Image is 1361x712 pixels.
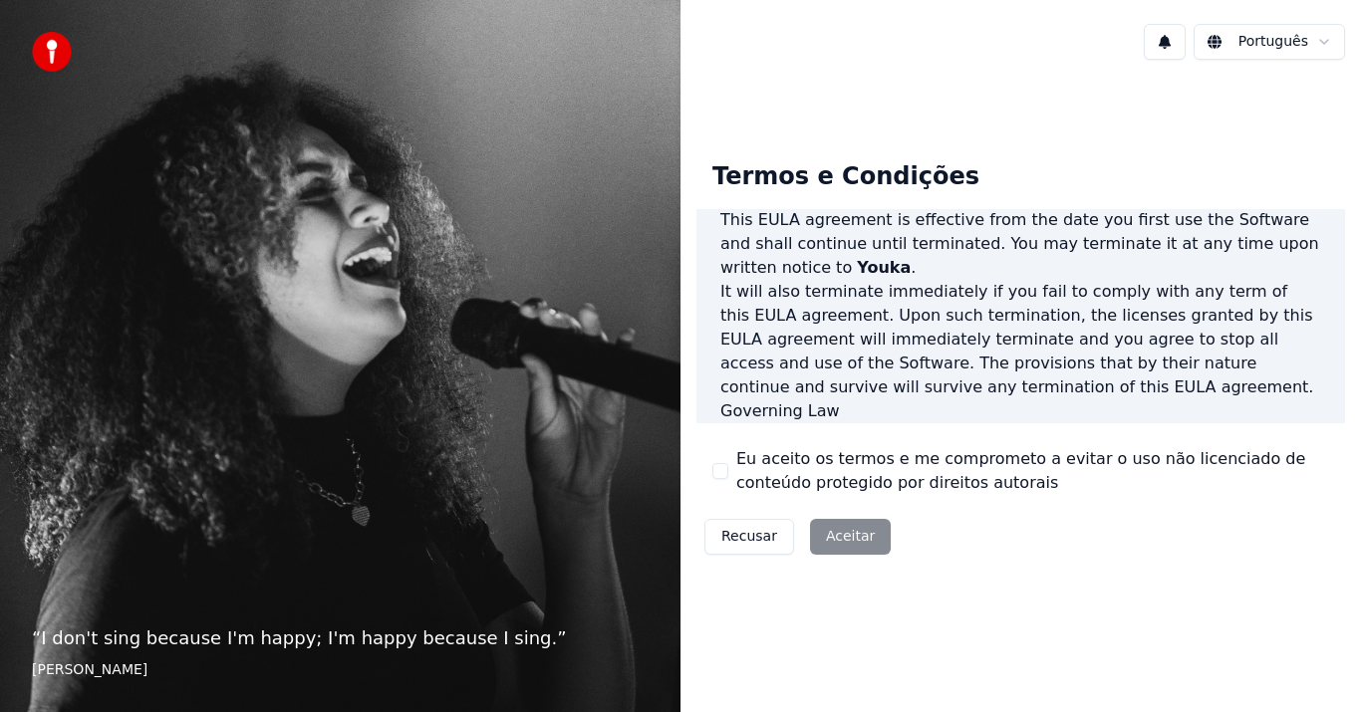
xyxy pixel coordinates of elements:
[32,624,649,652] p: “ I don't sing because I'm happy; I'm happy because I sing. ”
[720,399,1321,423] h3: Governing Law
[704,519,794,555] button: Recusar
[720,280,1321,399] p: It will also terminate immediately if you fail to comply with any term of this EULA agreement. Up...
[32,660,649,680] footer: [PERSON_NAME]
[736,447,1329,495] label: Eu aceito os termos e me comprometo a evitar o uso não licenciado de conteúdo protegido por direi...
[857,258,911,277] span: Youka
[720,208,1321,280] p: This EULA agreement is effective from the date you first use the Software and shall continue unti...
[32,32,72,72] img: youka
[696,145,995,209] div: Termos e Condições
